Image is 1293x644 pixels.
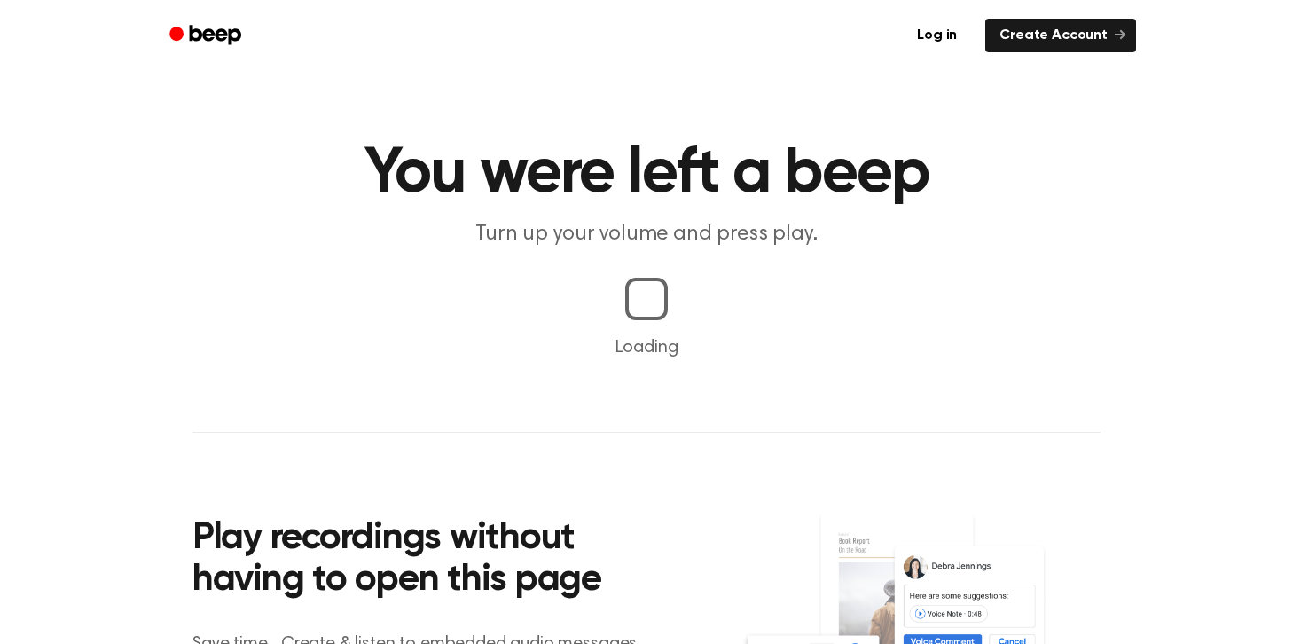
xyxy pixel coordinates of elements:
[157,19,257,53] a: Beep
[985,19,1136,52] a: Create Account
[192,142,1101,206] h1: You were left a beep
[306,220,987,249] p: Turn up your volume and press play.
[21,334,1272,361] p: Loading
[192,518,670,602] h2: Play recordings without having to open this page
[899,15,975,56] a: Log in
